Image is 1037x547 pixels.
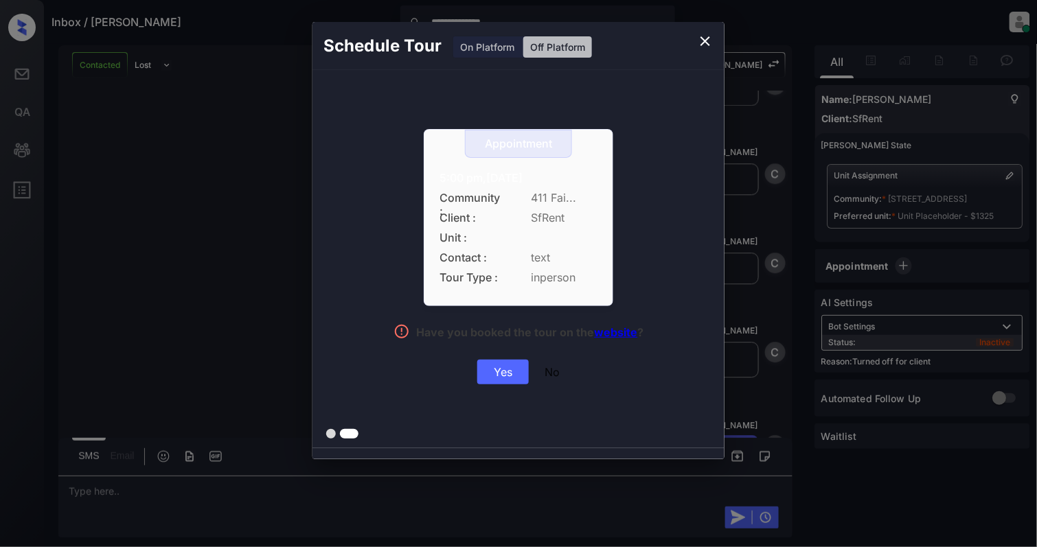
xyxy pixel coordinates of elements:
[440,251,501,264] span: Contact :
[312,22,453,70] h2: Schedule Tour
[440,172,597,185] div: 5:00 pm,[DATE]
[692,27,719,55] button: close
[417,325,644,342] div: Have you booked the tour on the ?
[466,137,571,150] div: Appointment
[440,191,501,205] span: Community :
[531,211,597,224] span: SfRent
[440,231,501,244] span: Unit :
[531,191,597,205] span: 411 Fai...
[440,271,501,284] span: Tour Type :
[595,325,638,339] a: website
[531,251,597,264] span: text
[440,211,501,224] span: Client :
[477,360,529,384] div: Yes
[531,271,597,284] span: inperson
[545,365,560,379] div: No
